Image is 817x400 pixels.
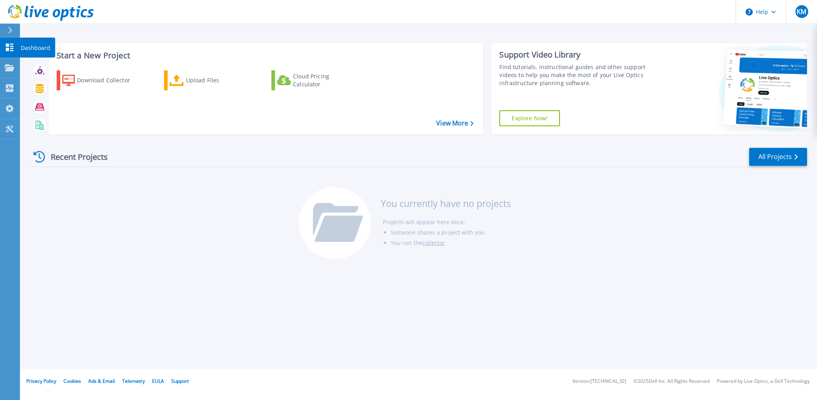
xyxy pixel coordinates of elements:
div: Download Collector [77,72,141,88]
a: EULA [152,378,164,384]
li: You run the [391,238,511,248]
a: All Projects [749,148,807,166]
li: Projects will appear here once: [383,217,511,227]
h3: You currently have no projects [381,199,511,208]
div: Find tutorials, instructional guides and other support videos to help you make the most of your L... [499,63,661,87]
span: KM [797,8,806,15]
a: Cookies [63,378,81,384]
h3: Start a New Project [57,51,473,60]
a: View More [436,119,473,127]
a: Privacy Policy [26,378,56,384]
li: Someone shares a project with you [391,227,511,238]
a: Upload Files [164,70,253,90]
a: Ads & Email [88,378,115,384]
a: Support [171,378,189,384]
li: © 2025 Dell Inc. All Rights Reserved [633,379,710,384]
p: Dashboard [21,38,50,58]
li: Powered by Live Optics, a Dell Technology [717,379,810,384]
a: collector [422,239,445,247]
a: Cloud Pricing Calculator [271,70,360,90]
div: Cloud Pricing Calculator [293,72,357,88]
a: Download Collector [57,70,146,90]
a: Telemetry [122,378,145,384]
li: Version: [TECHNICAL_ID] [572,379,626,384]
div: Recent Projects [31,147,119,167]
div: Upload Files [186,72,250,88]
div: Support Video Library [499,50,661,60]
a: Explore Now! [499,110,560,126]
